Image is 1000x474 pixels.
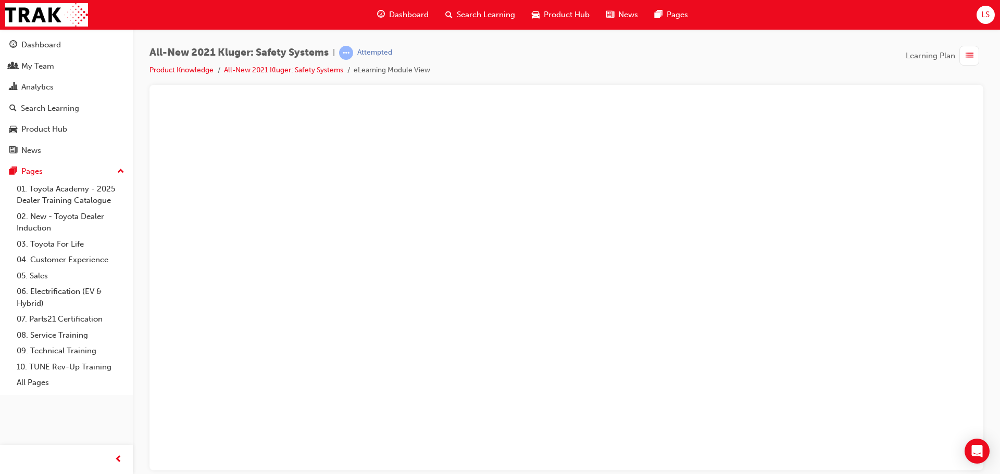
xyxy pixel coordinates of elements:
[9,62,17,71] span: people-icon
[12,252,129,268] a: 04. Customer Experience
[12,284,129,311] a: 06. Electrification (EV & Hybrid)
[149,66,214,74] a: Product Knowledge
[4,78,129,97] a: Analytics
[21,39,61,51] div: Dashboard
[333,47,335,59] span: |
[339,46,353,60] span: learningRecordVerb_ATTEMPT-icon
[598,4,646,25] a: news-iconNews
[12,359,129,375] a: 10. TUNE Rev-Up Training
[21,60,54,72] div: My Team
[457,9,515,21] span: Search Learning
[4,33,129,162] button: DashboardMy TeamAnalyticsSearch LearningProduct HubNews
[4,120,129,139] a: Product Hub
[12,268,129,284] a: 05. Sales
[655,8,662,21] span: pages-icon
[906,50,955,62] span: Learning Plan
[21,165,43,177] div: Pages
[117,165,124,178] span: up-icon
[9,167,17,176] span: pages-icon
[149,47,329,59] span: All-New 2021 Kluger: Safety Systems
[9,104,17,113] span: search-icon
[115,453,122,466] span: prev-icon
[667,9,688,21] span: Pages
[5,3,88,27] img: Trak
[965,439,990,464] div: Open Intercom Messenger
[389,9,429,21] span: Dashboard
[606,8,614,21] span: news-icon
[9,41,17,50] span: guage-icon
[977,6,995,24] button: LS
[369,4,437,25] a: guage-iconDashboard
[618,9,638,21] span: News
[12,181,129,209] a: 01. Toyota Academy - 2025 Dealer Training Catalogue
[4,162,129,181] button: Pages
[544,9,590,21] span: Product Hub
[445,8,453,21] span: search-icon
[12,236,129,252] a: 03. Toyota For Life
[12,209,129,236] a: 02. New - Toyota Dealer Induction
[966,49,973,62] span: list-icon
[224,66,343,74] a: All-New 2021 Kluger: Safety Systems
[906,46,983,66] button: Learning Plan
[9,146,17,156] span: news-icon
[4,57,129,76] a: My Team
[981,9,990,21] span: LS
[357,48,392,58] div: Attempted
[4,99,129,118] a: Search Learning
[21,81,54,93] div: Analytics
[12,375,129,391] a: All Pages
[354,65,430,76] li: eLearning Module View
[21,103,79,114] div: Search Learning
[12,327,129,343] a: 08. Service Training
[377,8,385,21] span: guage-icon
[4,35,129,55] a: Dashboard
[532,8,540,21] span: car-icon
[12,343,129,359] a: 09. Technical Training
[9,125,17,134] span: car-icon
[21,145,41,157] div: News
[437,4,523,25] a: search-iconSearch Learning
[12,311,129,327] a: 07. Parts21 Certification
[523,4,598,25] a: car-iconProduct Hub
[646,4,696,25] a: pages-iconPages
[21,123,67,135] div: Product Hub
[9,83,17,92] span: chart-icon
[4,141,129,160] a: News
